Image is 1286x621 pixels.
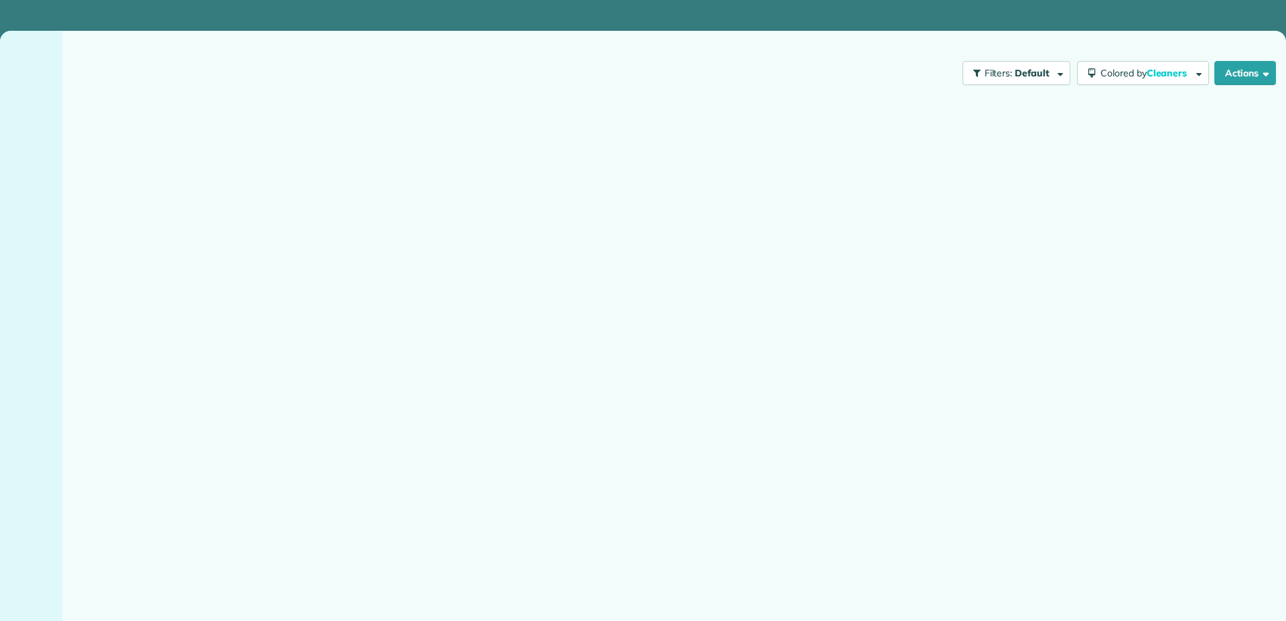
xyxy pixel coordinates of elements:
[962,61,1070,85] button: Filters: Default
[1100,67,1192,79] span: Colored by
[985,67,1013,79] span: Filters:
[1147,67,1190,79] span: Cleaners
[1077,61,1209,85] button: Colored byCleaners
[1214,61,1276,85] button: Actions
[1015,67,1050,79] span: Default
[956,61,1070,85] a: Filters: Default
